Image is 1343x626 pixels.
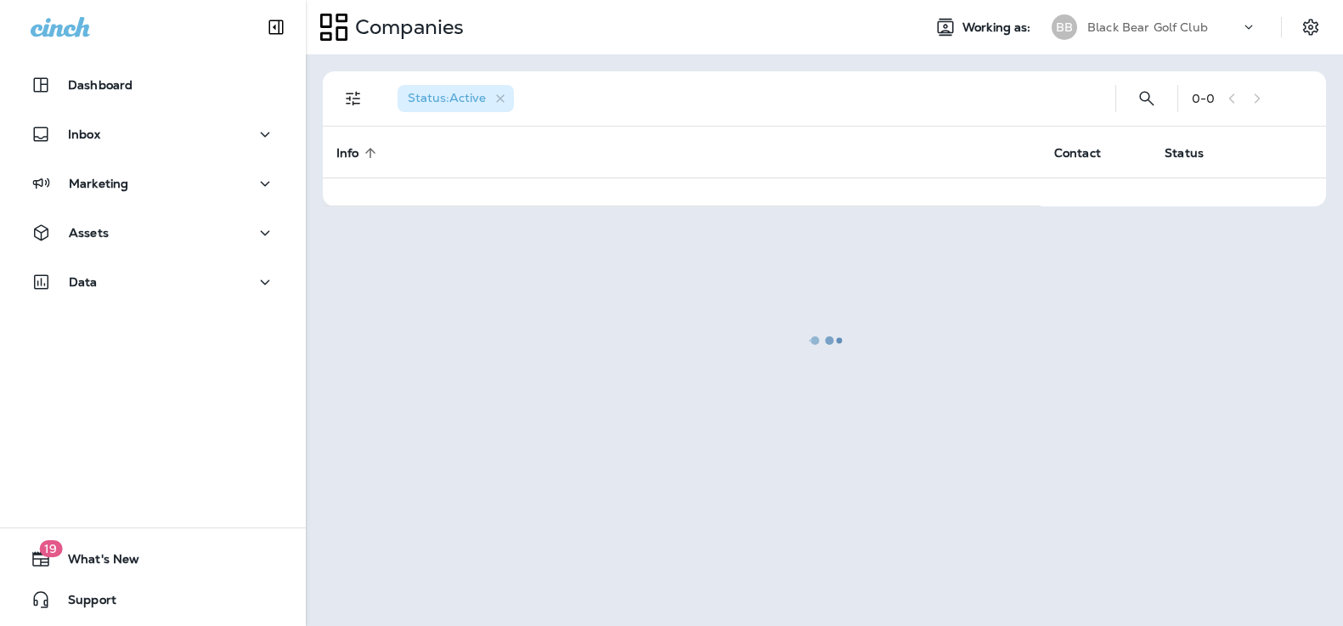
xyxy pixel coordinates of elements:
[17,68,289,102] button: Dashboard
[69,177,128,190] p: Marketing
[17,265,289,299] button: Data
[1295,12,1326,42] button: Settings
[17,166,289,200] button: Marketing
[39,540,62,557] span: 19
[252,10,300,44] button: Collapse Sidebar
[17,542,289,576] button: 19What's New
[1087,20,1208,34] p: Black Bear Golf Club
[17,216,289,250] button: Assets
[68,127,100,141] p: Inbox
[17,583,289,617] button: Support
[17,117,289,151] button: Inbox
[69,226,109,240] p: Assets
[1052,14,1077,40] div: BB
[69,275,98,289] p: Data
[51,593,116,613] span: Support
[68,78,133,92] p: Dashboard
[51,552,139,572] span: What's New
[962,20,1035,35] span: Working as:
[348,14,464,40] p: Companies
